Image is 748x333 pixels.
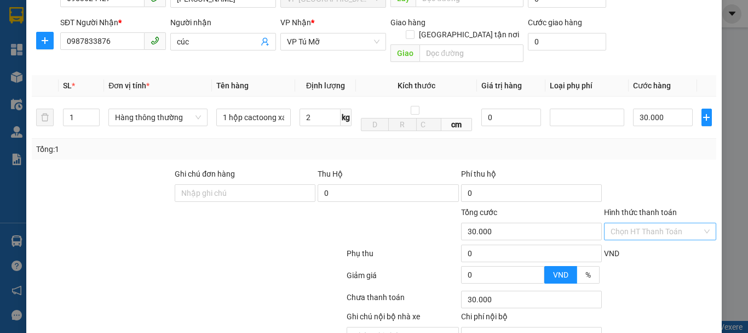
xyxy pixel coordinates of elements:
div: Người nhận [170,16,276,29]
div: Chi phí nội bộ [461,311,602,327]
label: Ghi chú đơn hàng [175,170,235,178]
div: Phí thu hộ [461,168,602,184]
strong: : [DOMAIN_NAME] [43,59,110,80]
div: Giảm giá [346,269,460,289]
span: plus [702,113,711,122]
img: logo [6,16,29,63]
span: Tổng cước [461,208,497,217]
button: delete [36,109,54,126]
span: Tên hàng [216,81,249,90]
input: Ghi chú đơn hàng [175,184,315,202]
span: % [585,270,591,279]
span: cm [441,118,473,131]
th: Loại phụ phí [545,75,629,97]
span: [GEOGRAPHIC_DATA] tận nơi [415,29,523,41]
span: VND [553,270,568,279]
input: Dọc đường [419,44,523,62]
div: Phụ thu [346,247,460,267]
input: R [388,118,416,131]
input: VD: Bàn, Ghế [216,109,291,126]
strong: PHIẾU GỬI HÀNG [32,35,121,46]
span: PS1208250307 [124,30,205,44]
input: Cước giao hàng [528,33,606,50]
span: Đơn vị tính [108,81,149,90]
strong: Hotline : 0889 23 23 23 [41,48,112,57]
button: plus [701,109,712,126]
span: user-add [261,37,269,46]
div: Chưa thanh toán [346,291,460,311]
span: Giá trị hàng [481,81,522,90]
span: Định lượng [306,81,345,90]
div: SĐT Người Nhận [60,16,166,29]
input: 0 [481,109,541,126]
span: Thu Hộ [318,170,343,178]
div: Ghi chú nội bộ nhà xe [347,311,459,327]
span: phone [151,36,159,45]
span: kg [341,109,352,126]
span: Kích thước [398,81,435,90]
strong: CÔNG TY TNHH VĨNH QUANG [37,9,117,32]
label: Hình thức thanh toán [604,208,677,217]
div: Tổng: 1 [36,143,290,155]
span: Hàng thông thường [115,109,201,126]
span: Cước hàng [633,81,671,90]
input: C [416,118,441,131]
input: D [361,118,389,131]
label: Cước giao hàng [528,18,582,27]
span: Website [63,60,89,69]
span: Giao [390,44,419,62]
span: VP Tú Mỡ [287,33,379,50]
span: SL [63,81,72,90]
span: Giao hàng [390,18,425,27]
span: VND [604,249,619,258]
span: plus [37,36,53,45]
button: plus [36,32,54,49]
span: VP Nhận [280,18,311,27]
